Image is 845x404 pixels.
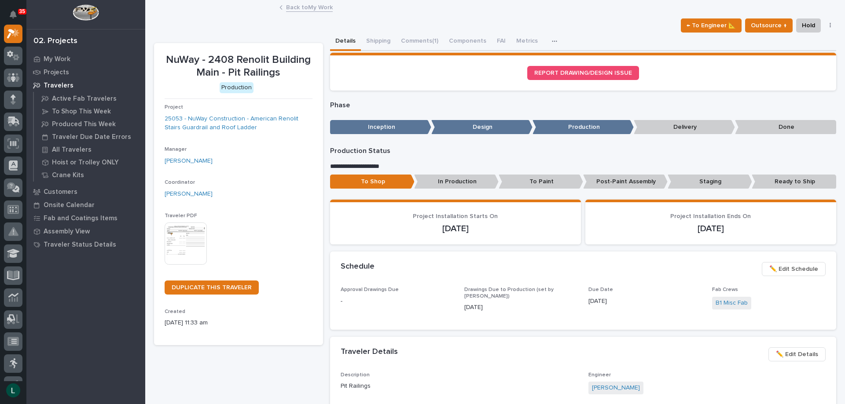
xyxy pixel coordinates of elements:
button: Outsource ↑ [745,18,793,33]
p: Hoist or Trolley ONLY [52,159,119,167]
button: Hold [796,18,821,33]
span: Traveler PDF [165,213,197,218]
span: ✏️ Edit Schedule [769,264,818,274]
span: Hold [802,20,815,31]
p: My Work [44,55,70,63]
a: Projects [26,66,145,79]
p: To Shop [330,175,415,189]
span: Created [165,309,185,314]
span: Project Installation Starts On [413,213,498,219]
p: Active Fab Travelers [52,95,117,103]
p: Post-Paint Assembly [583,175,668,189]
button: Components [444,33,492,51]
a: All Travelers [34,143,145,156]
p: Done [735,120,836,135]
a: 25053 - NuWay Construction - American Renolit Stairs Guardrail and Roof Ladder [165,114,312,133]
a: Onsite Calendar [26,198,145,211]
a: Fab and Coatings Items [26,211,145,225]
p: Crane Kits [52,171,84,179]
button: ← To Engineer 📐 [681,18,742,33]
p: Production [533,120,634,135]
p: Projects [44,69,69,76]
a: [PERSON_NAME] [165,157,213,166]
a: Traveler Status Details [26,238,145,251]
a: Active Fab Travelers [34,92,145,105]
p: - [341,297,454,306]
span: Approval Drawings Due [341,287,399,292]
p: [DATE] 11:33 am [165,318,312,328]
p: Phase [330,101,837,109]
p: NuWay - 2408 Renolit Building Main - Pit Railings [165,54,312,79]
span: ✏️ Edit Details [776,349,818,360]
span: REPORT DRAWING/DESIGN ISSUE [534,70,632,76]
p: Onsite Calendar [44,201,95,209]
button: Metrics [511,33,543,51]
p: In Production [414,175,499,189]
span: Description [341,372,370,378]
a: [PERSON_NAME] [592,383,640,393]
p: [DATE] [596,223,826,234]
p: Ready to Ship [752,175,836,189]
a: My Work [26,52,145,66]
a: [PERSON_NAME] [165,189,213,199]
button: users-avatar [4,381,22,400]
a: Hoist or Trolley ONLY [34,156,145,168]
button: FAI [492,33,511,51]
p: [DATE] [341,223,570,234]
button: Notifications [4,5,22,24]
div: 02. Projects [33,36,77,46]
span: Fab Crews [712,287,738,292]
button: ✏️ Edit Details [768,347,826,361]
a: Customers [26,185,145,198]
a: To Shop This Week [34,105,145,117]
span: Engineer [588,372,611,378]
a: DUPLICATE THIS TRAVELER [165,280,259,295]
p: [DATE] [588,297,702,306]
button: Details [330,33,361,51]
p: Customers [44,188,77,196]
p: Travelers [44,82,73,90]
p: Staging [668,175,752,189]
span: DUPLICATE THIS TRAVELER [172,284,252,291]
button: Shipping [361,33,396,51]
p: Traveler Due Date Errors [52,133,131,141]
span: Manager [165,147,187,152]
div: Notifications35 [11,11,22,25]
a: Back toMy Work [286,2,333,12]
a: B1 Misc Fab [716,298,748,308]
h2: Traveler Details [341,347,398,357]
span: Project Installation Ends On [670,213,751,219]
a: Travelers [26,79,145,92]
span: Outsource ↑ [751,20,787,31]
p: Production Status [330,147,837,155]
p: 35 [19,8,25,15]
span: Drawings Due to Production (set by [PERSON_NAME]) [464,287,554,298]
span: Project [165,105,183,110]
h2: Schedule [341,262,375,272]
span: ← To Engineer 📐 [687,20,736,31]
a: REPORT DRAWING/DESIGN ISSUE [527,66,639,80]
p: Traveler Status Details [44,241,116,249]
img: Workspace Logo [73,4,99,21]
p: Produced This Week [52,120,116,128]
p: Fab and Coatings Items [44,215,118,222]
p: All Travelers [52,146,92,154]
a: Produced This Week [34,118,145,130]
p: Assembly View [44,228,90,236]
p: Delivery [634,120,735,135]
div: Production [220,82,253,93]
span: Due Date [588,287,613,292]
button: ✏️ Edit Schedule [762,262,826,276]
p: Pit Railings [341,382,578,391]
span: Coordinator [165,180,195,185]
p: To Shop This Week [52,108,111,116]
p: Inception [330,120,431,135]
a: Traveler Due Date Errors [34,131,145,143]
button: Comments (1) [396,33,444,51]
p: To Paint [499,175,583,189]
a: Assembly View [26,225,145,238]
p: Design [431,120,533,135]
p: [DATE] [464,303,578,312]
a: Crane Kits [34,169,145,181]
